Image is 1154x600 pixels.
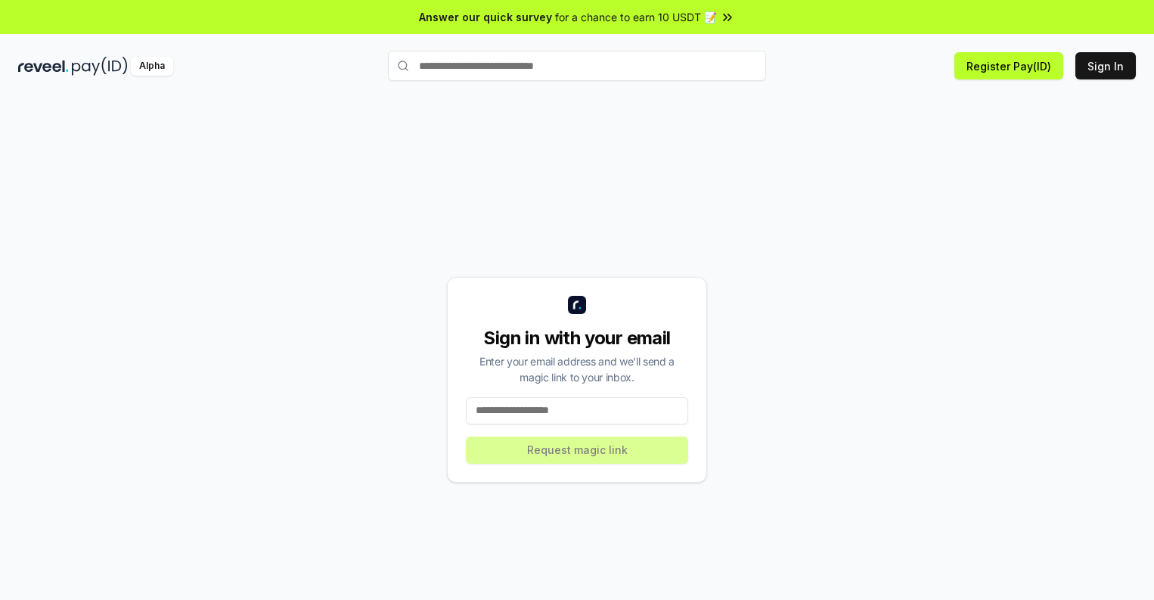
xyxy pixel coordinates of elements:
span: for a chance to earn 10 USDT 📝 [555,9,717,25]
div: Alpha [131,57,173,76]
div: Enter your email address and we’ll send a magic link to your inbox. [466,353,688,385]
div: Sign in with your email [466,326,688,350]
img: reveel_dark [18,57,69,76]
button: Register Pay(ID) [954,52,1063,79]
span: Answer our quick survey [419,9,552,25]
img: pay_id [72,57,128,76]
button: Sign In [1075,52,1136,79]
img: logo_small [568,296,586,314]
